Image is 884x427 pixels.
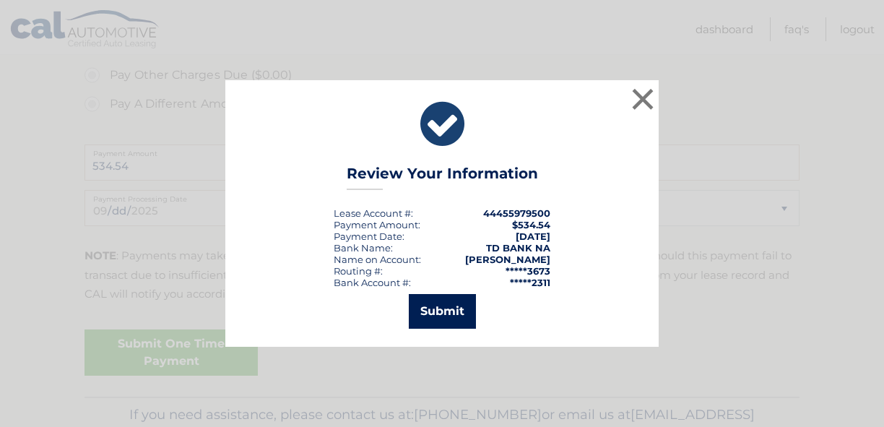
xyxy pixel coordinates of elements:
div: Bank Name: [334,242,393,254]
div: Routing #: [334,265,383,277]
div: Lease Account #: [334,207,413,219]
span: [DATE] [516,230,550,242]
button: × [628,85,657,113]
span: Payment Date [334,230,402,242]
strong: 44455979500 [483,207,550,219]
span: $534.54 [512,219,550,230]
div: Payment Amount: [334,219,420,230]
strong: [PERSON_NAME] [465,254,550,265]
h3: Review Your Information [347,165,538,190]
div: Bank Account #: [334,277,411,288]
strong: TD BANK NA [486,242,550,254]
div: Name on Account: [334,254,421,265]
button: Submit [409,294,476,329]
div: : [334,230,404,242]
